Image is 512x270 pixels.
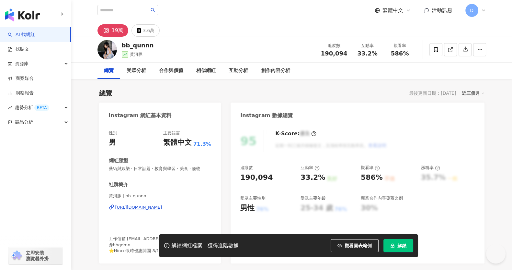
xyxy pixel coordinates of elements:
button: 解鎖 [383,239,413,252]
div: 33.2% [301,173,325,183]
div: 社群簡介 [109,181,128,188]
div: Instagram 網紅基本資料 [109,112,172,119]
span: lock [390,243,395,248]
button: 19萬 [97,24,128,37]
a: [URL][DOMAIN_NAME] [109,204,211,210]
a: 找貼文 [8,46,29,53]
a: chrome extension立即安裝 瀏覽器外掛 [8,247,63,264]
span: 藝術與娛樂 · 日常話題 · 教育與學習 · 美食 · 寵物 [109,166,211,172]
div: 觀看率 [361,165,380,171]
div: 受眾主要性別 [240,195,266,201]
div: 互動率 [301,165,320,171]
span: 71.3% [193,141,211,148]
a: searchAI 找網紅 [8,31,35,38]
span: 活動訊息 [432,7,452,13]
div: Instagram 數據總覽 [240,112,293,119]
span: 33.2% [357,50,377,57]
div: 漲粉率 [421,165,440,171]
button: 觀看圖表範例 [331,239,379,252]
div: 男性 [240,203,255,213]
div: 總覽 [104,67,114,75]
button: 3.6萬 [131,24,160,37]
div: 男 [109,138,116,148]
div: 性別 [109,130,117,136]
span: 觀看圖表範例 [345,243,372,248]
div: 觀看率 [388,43,412,49]
div: 創作內容分析 [261,67,290,75]
div: K-Score : [275,130,316,137]
div: 解鎖網紅檔案，獲得進階數據 [171,242,239,249]
span: search [151,8,155,12]
span: 解鎖 [397,243,406,248]
span: 黃河豚 | bb_qunnn [109,193,211,199]
span: 繁體中文 [382,7,403,14]
div: 3.6萬 [143,26,154,35]
div: 19萬 [112,26,123,35]
a: 洞察報告 [8,90,34,96]
span: D [470,7,473,14]
span: 190,094 [321,50,347,57]
img: logo [5,8,40,21]
div: 網紅類型 [109,157,128,164]
a: 商案媒合 [8,75,34,82]
img: KOL Avatar [97,40,117,59]
span: 黃河豚 [130,52,142,57]
div: 互動分析 [229,67,248,75]
img: chrome extension [10,251,23,261]
div: bb_qunnn [122,41,154,49]
div: 相似網紅 [196,67,216,75]
div: 追蹤數 [321,43,347,49]
div: 互動率 [355,43,380,49]
div: 追蹤數 [240,165,253,171]
div: 合作與價值 [159,67,183,75]
div: 商業合作內容覆蓋比例 [361,195,403,201]
span: 586% [391,50,409,57]
span: 資源庫 [15,56,28,71]
div: 主要語言 [163,130,180,136]
div: 繁體中文 [163,138,192,148]
div: 總覽 [99,89,112,98]
span: rise [8,105,12,110]
div: 最後更新日期：[DATE] [409,91,456,96]
span: 趨勢分析 [15,100,49,115]
span: 競品分析 [15,115,33,129]
div: 586% [361,173,383,183]
div: BETA [34,104,49,111]
div: 受眾分析 [127,67,146,75]
div: 近三個月 [462,89,484,97]
div: [URL][DOMAIN_NAME] [115,204,162,210]
div: 受眾主要年齡 [301,195,326,201]
span: 立即安裝 瀏覽器外掛 [26,250,49,262]
div: 190,094 [240,173,273,183]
